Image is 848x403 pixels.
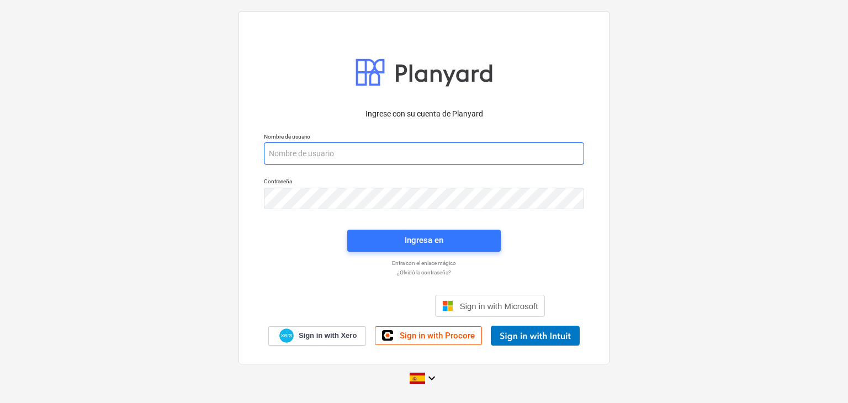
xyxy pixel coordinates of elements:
i: keyboard_arrow_down [425,372,438,385]
p: Nombre de usuario [264,133,584,142]
iframe: Chat Widget [793,350,848,403]
p: Ingrese con su cuenta de Planyard [264,108,584,120]
a: Entra con el enlace mágico [258,259,590,267]
img: Xero logo [279,328,294,343]
a: Sign in with Xero [268,326,367,346]
button: Ingresa en [347,230,501,252]
img: Microsoft logo [442,300,453,311]
p: Contraseña [264,178,584,187]
span: Sign in with Procore [400,331,475,341]
span: Sign in with Microsoft [460,301,538,311]
a: ¿Olvidó la contraseña? [258,269,590,276]
div: Ingresa en [405,233,443,247]
input: Nombre de usuario [264,142,584,165]
a: Sign in with Procore [375,326,482,345]
span: Sign in with Xero [299,331,357,341]
div: Widget de chat [793,350,848,403]
iframe: Botón Iniciar sesión con Google [298,294,432,318]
